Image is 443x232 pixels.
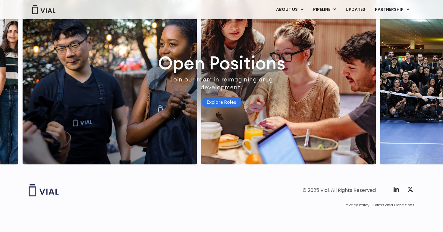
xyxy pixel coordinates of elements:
img: Vial Logo [32,5,56,14]
a: Terms and Conditions [373,202,414,208]
a: Privacy Policy [345,202,369,208]
div: © 2025 Vial. All Rights Reserved [303,187,376,194]
img: Vial logo wih "Vial" spelled out [29,184,59,196]
a: PIPELINEMenu Toggle [308,5,341,15]
a: Explore Roles [202,97,241,107]
a: PARTNERSHIPMenu Toggle [370,5,414,15]
a: UPDATES [341,5,370,15]
a: ABOUT USMenu Toggle [271,5,308,15]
